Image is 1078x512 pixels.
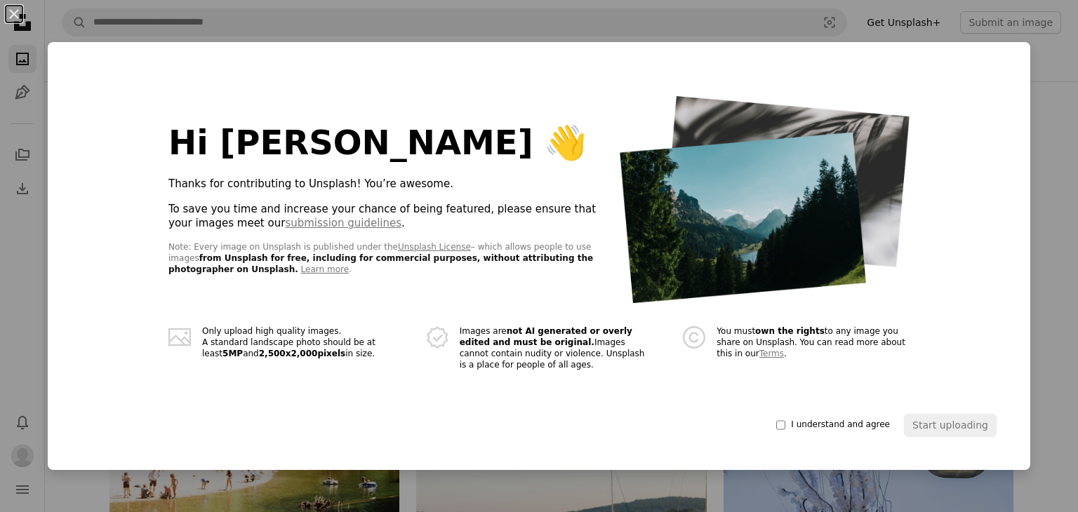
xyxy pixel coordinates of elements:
p: Note: Every image on Unsplash is published under the – which allows people to use images . [168,242,603,276]
a: Terms [759,349,784,358]
span: Only upload high quality images. [202,326,395,337]
a: submission guidelines [285,217,401,229]
strong: 5 MP [222,349,243,358]
a: Unsplash License [398,242,471,252]
strong: 2,500 x 2,000 pixels [259,349,346,358]
input: I understand and agree [776,419,785,431]
strong: own the rights [755,326,825,336]
dd: Images are Images cannot contain nudity or violence. Unsplash is a place for people of all ages. [460,326,653,371]
h1: Hi [PERSON_NAME] 👋 [168,124,603,161]
strong: not AI generated or overly edited and must be original. [460,326,632,347]
img: photo-stack@2x.png [620,96,910,303]
strong: from Unsplash for free, including for commercial purposes, without attributing the photographer o... [168,253,593,274]
a: Learn more [301,264,349,274]
dd: You must to any image you share on Unsplash. You can read more about this in our . [717,326,910,371]
span: I understand and agree [791,419,890,431]
p: To save you time and increase your chance of being featured, please ensure that your images meet ... [168,203,603,231]
button: Start uploading [904,414,997,436]
span: A standard landscape photo should be at least and in size. [202,337,395,360]
p: Thanks for contributing to Unsplash! You’re awesome. [168,177,603,191]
